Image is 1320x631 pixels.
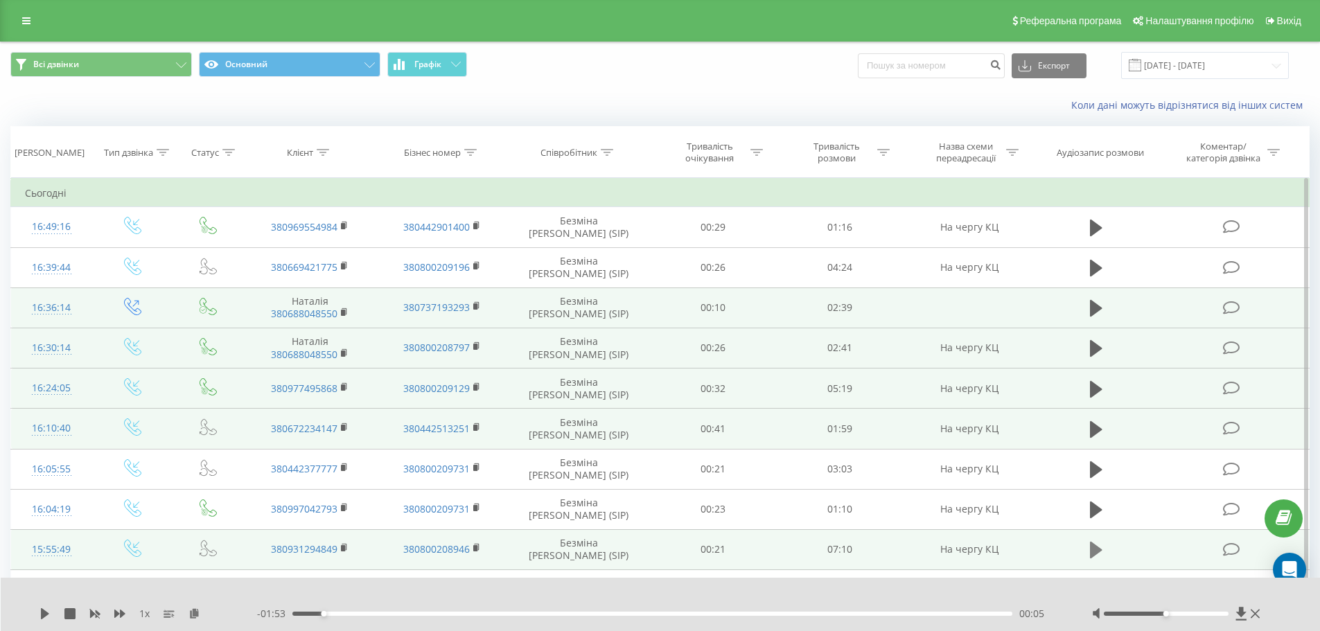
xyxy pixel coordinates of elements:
span: - 01:53 [257,607,292,621]
span: 1 x [139,607,150,621]
td: На чергу КЦ [903,449,1035,489]
td: Безміна [PERSON_NAME] (SIP) [508,328,650,368]
td: Безміна [PERSON_NAME] (SIP) [508,368,650,409]
td: На чергу КЦ [903,328,1035,368]
td: Безміна [PERSON_NAME] (SIP) [508,449,650,489]
td: 01:16 [777,207,904,247]
a: 380800208797 [403,341,470,354]
div: 16:49:16 [25,213,78,240]
div: [PERSON_NAME] [15,147,85,159]
div: Клієнт [287,147,313,159]
td: На чергу КЦ [903,368,1035,409]
td: На чергу КЦ [903,529,1035,569]
a: 380800209731 [403,502,470,515]
a: 380442901400 [403,220,470,233]
td: 00:10 [650,287,777,328]
a: 380800209731 [403,462,470,475]
div: 16:39:44 [25,254,78,281]
td: Безміна [PERSON_NAME] (SIP) [508,489,650,529]
a: 380977495868 [271,382,337,395]
td: Безміна [PERSON_NAME] (SIP) [508,287,650,328]
div: Бізнес номер [404,147,461,159]
div: 16:30:14 [25,335,78,362]
div: 16:04:19 [25,496,78,523]
button: Експорт [1012,53,1086,78]
a: 380672234147 [271,422,337,435]
td: 03:03 [777,449,904,489]
td: На чергу КЦ [903,207,1035,247]
a: 380688048550 [271,307,337,320]
td: На чергу КЦ [903,247,1035,287]
div: Тривалість очікування [673,141,747,164]
td: Безміна [PERSON_NAME] (SIP) [508,207,650,247]
td: 00:21 [650,529,777,569]
div: Назва схеми переадресації [929,141,1003,164]
td: 01:59 [777,409,904,449]
div: Тривалість розмови [800,141,874,164]
td: 00:32 [650,368,777,409]
div: Тип дзвінка [104,147,153,159]
div: Статус [191,147,219,159]
td: 00:26 [650,328,777,368]
span: Налаштування профілю [1145,15,1253,26]
td: На чергу КЦ [903,409,1035,449]
div: 15:54:05 [25,576,78,603]
td: Безміна [PERSON_NAME] (SIP) [508,409,650,449]
td: 00:23 [650,489,777,529]
td: Сьогодні [11,179,1310,207]
div: Open Intercom Messenger [1273,553,1306,586]
a: 380442513251 [403,422,470,435]
a: 380688048550 [271,348,337,361]
td: 02:39 [777,287,904,328]
td: 00:26 [650,247,777,287]
div: 15:55:49 [25,536,78,563]
td: 05:19 [777,368,904,409]
div: 16:36:14 [25,294,78,321]
td: 01:10 [777,489,904,529]
a: 380737193293 [403,301,470,314]
div: Accessibility label [321,611,326,616]
span: Всі дзвінки [33,59,79,70]
td: Безміна [PERSON_NAME] (SIP) [508,529,650,569]
div: 16:05:55 [25,456,78,483]
a: 380969554984 [271,220,337,233]
a: 380997042793 [271,502,337,515]
td: Безміна [PERSON_NAME] (SIP) [508,570,650,610]
div: 16:24:05 [25,375,78,402]
div: Аудіозапис розмови [1057,147,1144,159]
td: 02:41 [777,328,904,368]
button: Графік [387,52,467,77]
td: 00:21 [650,449,777,489]
td: Наталія [244,328,376,368]
a: Коли дані можуть відрізнятися вiд інших систем [1071,98,1310,112]
span: Вихід [1277,15,1301,26]
td: 00:41 [650,409,777,449]
div: Співробітник [540,147,597,159]
div: Коментар/категорія дзвінка [1183,141,1264,164]
td: 04:24 [777,247,904,287]
span: Графік [414,60,441,69]
td: 00:15 [650,570,777,610]
div: 16:10:40 [25,415,78,442]
button: Основний [199,52,380,77]
td: Безміна [PERSON_NAME] (SIP) [508,247,650,287]
span: Реферальна програма [1020,15,1122,26]
a: 380931294849 [271,542,337,556]
button: Всі дзвінки [10,52,192,77]
a: 380800209129 [403,382,470,395]
div: Accessibility label [1163,611,1169,616]
td: 07:10 [777,529,904,569]
span: 00:05 [1019,607,1044,621]
td: 00:29 [650,207,777,247]
a: 380800209196 [403,260,470,274]
td: На чергу КЦ [903,489,1035,529]
a: 380800208946 [403,542,470,556]
a: 380442377777 [271,462,337,475]
a: 380669421775 [271,260,337,274]
td: Наталія [244,287,376,328]
input: Пошук за номером [858,53,1005,78]
td: 00:27 [777,570,904,610]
